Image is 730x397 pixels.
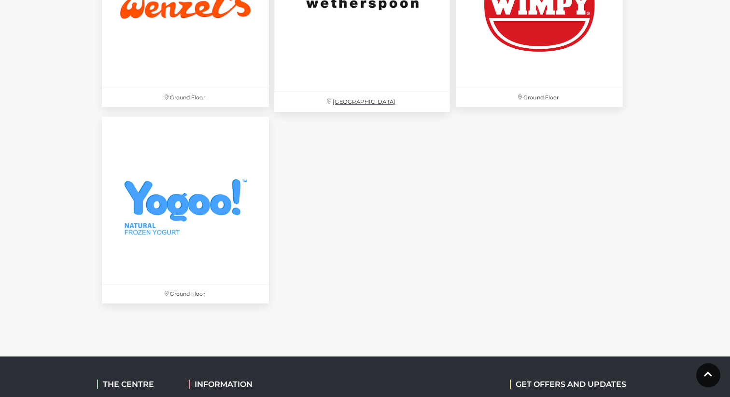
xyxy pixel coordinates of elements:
h2: THE CENTRE [97,380,174,389]
p: Ground Floor [102,285,269,303]
h2: INFORMATION [189,380,312,389]
h2: GET OFFERS AND UPDATES [510,380,626,389]
a: Yogoo at Festival Place Ground Floor [97,112,274,308]
p: Ground Floor [456,88,623,107]
p: Ground Floor [102,88,269,107]
p: [GEOGRAPHIC_DATA] [275,92,450,112]
img: Yogoo at Festival Place [102,117,269,284]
